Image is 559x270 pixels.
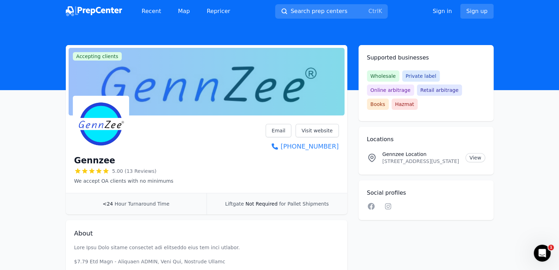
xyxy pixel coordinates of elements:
[367,54,485,62] h2: Supported businesses
[367,70,399,82] span: Wholesale
[103,201,113,207] span: <24
[382,151,460,158] p: Gennzee Location
[367,84,414,96] span: Online arbitrage
[66,6,122,16] img: PrepCenter
[136,4,167,18] a: Recent
[275,4,388,19] button: Search prep centersCtrlK
[115,201,170,207] span: Hour Turnaround Time
[74,97,128,151] img: Gennzee
[402,70,440,82] span: Private label
[225,201,244,207] span: Liftgate
[367,189,485,197] h2: Social profiles
[112,168,157,175] span: 5.00 (13 Reviews)
[246,201,278,207] span: Not Required
[392,99,418,110] span: Hazmat
[548,245,554,250] span: 1
[266,142,338,151] a: [PHONE_NUMBER]
[433,7,452,15] a: Sign in
[367,135,485,144] h2: Locations
[382,158,460,165] p: [STREET_ADDRESS][US_STATE]
[367,99,389,110] span: Books
[73,52,122,61] span: Accepting clients
[460,4,493,19] a: Sign up
[201,4,236,18] a: Repricer
[465,153,485,162] a: View
[291,7,347,15] span: Search prep centers
[368,8,378,14] kbd: Ctrl
[74,228,339,238] h2: About
[296,124,339,137] a: Visit website
[534,245,551,262] iframe: Intercom live chat
[279,201,329,207] span: for Pallet Shipments
[74,177,173,184] p: We accept OA clients with no minimums
[417,84,462,96] span: Retail arbitrage
[74,155,115,166] h1: Gennzee
[266,124,291,137] a: Email
[172,4,196,18] a: Map
[378,8,382,14] kbd: K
